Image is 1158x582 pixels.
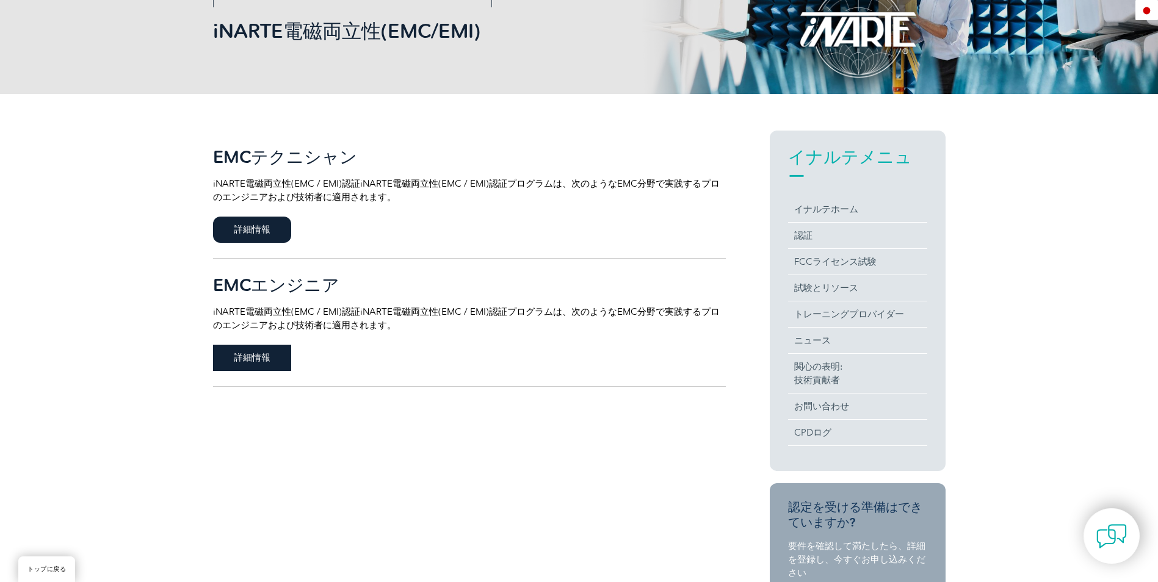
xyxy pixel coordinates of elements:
[794,204,858,215] font: イナルテホーム
[788,249,927,275] a: FCCライセンス試験
[213,178,720,203] font: iNARTE電磁両立性(EMC / EMI)認証iNARTE電磁両立性(EMC / EMI)認証プログラムは、次のようなEMC分野で実践するプロのエンジニアおよび技術者に適用されます。
[788,146,912,187] font: イナルテメニュー
[794,309,904,320] font: トレーニングプロバイダー
[1139,5,1154,16] img: ja
[788,196,927,222] a: イナルテホーム
[794,230,812,241] font: 認証
[794,282,858,293] font: 試験とリソース
[234,352,270,363] font: 詳細情報
[788,541,925,578] font: 要件を確認して満たしたら、詳細を登録し、今すぐお申し込みください
[788,301,927,327] a: トレーニングプロバイダー
[213,259,726,387] a: EMCエンジニア iNARTE電磁両立性(EMC / EMI)認証iNARTE電磁両立性(EMC / EMI)認証プログラムは、次のようなEMC分野で実践するプロのエンジニアおよび技術者に適用さ...
[213,275,339,295] font: EMCエンジニア
[213,19,480,43] font: iNARTE電磁両立性(EMC/EMI)
[788,328,927,353] a: ニュース
[794,401,849,412] font: お問い合わせ
[788,420,927,445] a: CPDログ
[18,556,75,582] a: トップに戻る
[27,566,66,573] font: トップに戻る
[213,131,726,259] a: EMCテクニシャン iNARTE電磁両立性(EMC / EMI)認証iNARTE電磁両立性(EMC / EMI)認証プログラムは、次のようなEMC分野で実践するプロのエンジニアおよび技術者に適用...
[1096,521,1127,551] img: contact-chat.png
[234,224,270,235] font: 詳細情報
[788,275,927,301] a: 試験とリソース
[213,146,357,167] font: EMCテクニシャン
[794,335,831,346] font: ニュース
[788,500,922,530] font: 認定を受ける準備はできていますか?
[788,223,927,248] a: 認証
[794,427,831,438] font: CPDログ
[794,375,840,386] font: 技術貢献者
[213,306,720,331] font: iNARTE電磁両立性(EMC / EMI)認証iNARTE電磁両立性(EMC / EMI)認証プログラムは、次のようなEMC分野で実践するプロのエンジニアおよび技術者に適用されます。
[794,256,877,267] font: FCCライセンス試験
[788,393,927,419] a: お問い合わせ
[788,354,927,393] a: 関心の表明:技術貢献者
[794,361,843,372] font: 関心の表明:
